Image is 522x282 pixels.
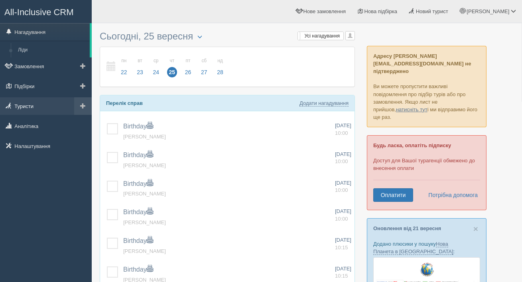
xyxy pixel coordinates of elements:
a: [DATE] 10:00 [335,151,351,166]
a: Ліди [14,43,90,57]
a: Оновлення від 21 вересня [373,225,441,231]
a: [PERSON_NAME] [123,134,166,140]
a: Birthday [123,152,153,158]
span: 10:00 [335,187,348,193]
span: 24 [151,67,161,77]
span: 27 [199,67,209,77]
h3: Сьогодні, 25 вересня [100,31,355,43]
span: 25 [167,67,177,77]
a: Потрібна допомога [423,188,478,202]
small: сб [199,57,209,64]
div: Доступ для Вашої турагенції обмежено до внесення оплати [367,135,487,210]
a: пт 26 [181,53,196,81]
a: вт 23 [132,53,148,81]
span: 10:00 [335,130,348,136]
span: 10:00 [335,216,348,222]
span: [DATE] [335,266,351,272]
p: Додано плюсики у пошуку : [373,240,480,255]
span: 10:15 [335,245,348,250]
a: натисніть тут [396,106,427,112]
a: чт 25 [165,53,180,81]
b: Будь ласка, оплатіть підписку [373,142,451,148]
span: 26 [183,67,193,77]
span: [DATE] [335,180,351,186]
a: ср 24 [148,53,163,81]
a: [DATE] 10:00 [335,122,351,137]
span: 22 [119,67,129,77]
span: [PERSON_NAME] [467,8,509,14]
small: нд [215,57,225,64]
a: [DATE] 10:15 [335,265,351,280]
b: Перелік справ [106,100,143,106]
a: Оплатити [373,188,413,202]
a: Birthday [123,266,153,273]
a: Додати нагадування [299,100,349,106]
span: [DATE] [335,122,351,128]
small: чт [167,57,177,64]
span: [DATE] [335,237,351,243]
b: Адресу [PERSON_NAME][EMAIL_ADDRESS][DOMAIN_NAME] не підтверджено [373,53,471,74]
a: сб 27 [197,53,212,81]
span: 23 [135,67,145,77]
span: 28 [215,67,225,77]
span: Новий турист [416,8,448,14]
a: Birthday [123,123,153,130]
small: пн [119,57,129,64]
span: × [473,224,478,233]
a: нд 28 [213,53,226,81]
a: Birthday [123,209,153,215]
a: [PERSON_NAME] [123,248,166,254]
p: Ви можете пропустити важливі повідомлення про підбір турів або про замовлення. Якщо лист не прийш... [367,46,487,127]
span: [DATE] [335,151,351,157]
small: вт [135,57,145,64]
a: [PERSON_NAME] [123,219,166,225]
small: пт [183,57,193,64]
a: [DATE] 10:00 [335,179,351,194]
span: Усі нагадування [305,33,340,39]
a: [DATE] 10:00 [335,208,351,223]
a: Нова Планета в [GEOGRAPHIC_DATA] [373,241,453,255]
span: 10:00 [335,158,348,164]
a: All-Inclusive CRM [0,0,91,22]
span: Нове замовлення [303,8,346,14]
a: пн 22 [116,53,132,81]
button: Close [473,225,478,233]
a: [PERSON_NAME] [123,191,166,197]
span: Нова підбірка [364,8,398,14]
a: [PERSON_NAME] [123,162,166,168]
a: Birthday [123,180,153,187]
span: [DATE] [335,208,351,214]
span: All-Inclusive CRM [4,7,74,17]
span: 10:15 [335,273,348,279]
a: [DATE] 10:15 [335,237,351,251]
a: Birthday [123,237,153,244]
small: ср [151,57,161,64]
